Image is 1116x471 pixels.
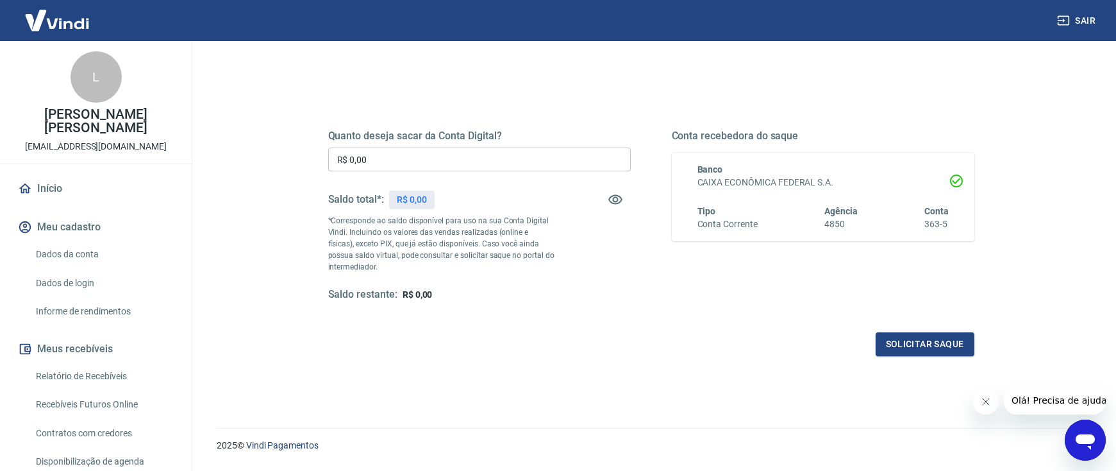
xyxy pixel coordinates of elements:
[397,193,427,207] p: R$ 0,00
[697,164,723,175] span: Banco
[328,215,555,273] p: *Corresponde ao saldo disponível para uso na sua Conta Digital Vindi. Incluindo os valores das ve...
[328,193,384,206] h5: Saldo total*:
[924,206,949,216] span: Conta
[15,213,176,241] button: Meu cadastro
[10,108,181,135] p: [PERSON_NAME] [PERSON_NAME]
[924,218,949,231] h6: 363-5
[31,391,176,418] a: Recebíveis Futuros Online
[31,363,176,390] a: Relatório de Recebíveis
[1054,9,1101,33] button: Sair
[824,206,858,216] span: Agência
[31,270,176,296] a: Dados de login
[1065,420,1106,461] iframe: Botão para abrir a janela de mensagens
[973,389,999,415] iframe: Fechar mensagem
[8,9,108,19] span: Olá! Precisa de ajuda?
[403,289,433,300] span: R$ 0,00
[15,175,176,203] a: Início
[15,1,99,40] img: Vindi
[31,298,176,325] a: Informe de rendimentos
[1004,386,1106,415] iframe: Mensagem da empresa
[217,439,1085,452] p: 2025 ©
[824,218,858,231] h6: 4850
[31,420,176,447] a: Contratos com credores
[697,206,716,216] span: Tipo
[25,140,167,153] p: [EMAIL_ADDRESS][DOMAIN_NAME]
[697,176,949,189] h6: CAIXA ECONÔMICA FEDERAL S.A.
[672,130,974,142] h5: Conta recebedora do saque
[697,218,758,231] h6: Conta Corrente
[328,288,397,302] h5: Saldo restante:
[246,440,319,450] a: Vindi Pagamentos
[71,51,122,103] div: L
[15,335,176,363] button: Meus recebíveis
[876,332,974,356] button: Solicitar saque
[31,241,176,268] a: Dados da conta
[328,130,631,142] h5: Quanto deseja sacar da Conta Digital?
